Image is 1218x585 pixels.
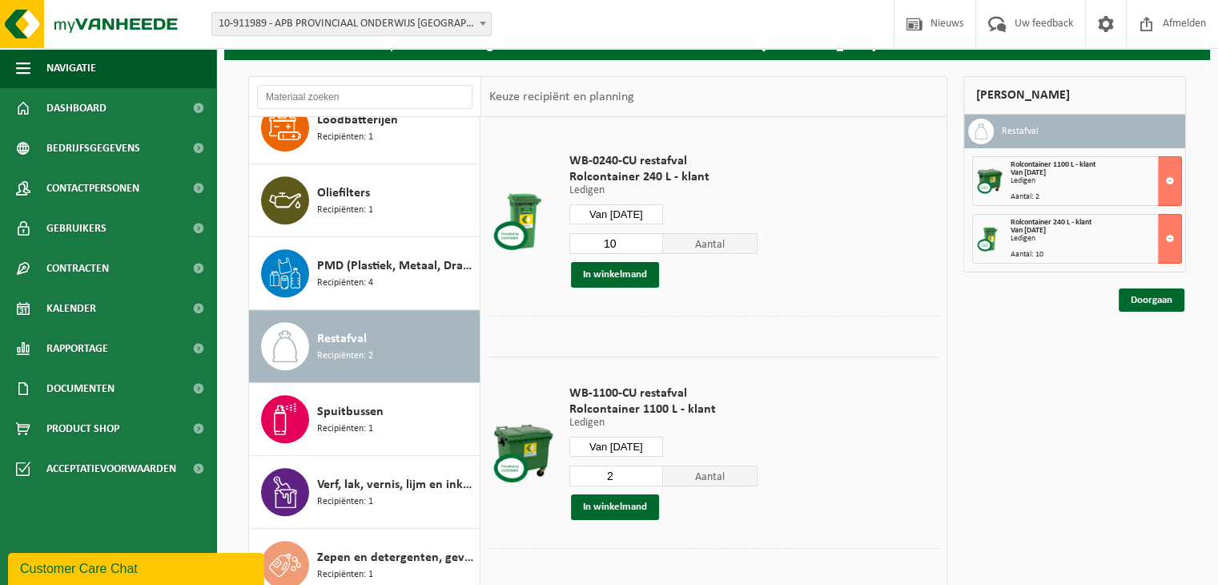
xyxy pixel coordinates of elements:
[1119,288,1184,312] a: Doorgaan
[663,466,758,486] span: Aantal
[571,494,659,520] button: In winkelmand
[317,475,476,494] span: Verf, lak, vernis, lijm en inkt, industrieel in kleinverpakking
[317,494,373,510] span: Recipiënten: 1
[317,184,370,203] span: Oliefilters
[1011,160,1095,169] span: Rolcontainer 1100 L - klant
[249,91,480,164] button: Loodbatterijen Recipiënten: 1
[317,111,398,130] span: Loodbatterijen
[46,248,109,288] span: Contracten
[317,349,373,364] span: Recipiënten: 2
[317,130,373,145] span: Recipiënten: 1
[317,329,367,349] span: Restafval
[46,449,176,489] span: Acceptatievoorwaarden
[1011,226,1046,235] strong: Van [DATE]
[1011,168,1046,177] strong: Van [DATE]
[1011,193,1181,201] div: Aantal: 2
[569,385,758,401] span: WB-1100-CU restafval
[46,168,139,208] span: Contactpersonen
[663,233,758,254] span: Aantal
[249,456,480,529] button: Verf, lak, vernis, lijm en inkt, industrieel in kleinverpakking Recipiënten: 1
[481,77,641,117] div: Keuze recipiënt en planning
[46,329,108,369] span: Rapportage
[963,76,1186,115] div: [PERSON_NAME]
[249,383,480,456] button: Spuitbussen Recipiënten: 1
[569,401,758,418] span: Rolcontainer 1100 L - klant
[46,409,119,449] span: Product Shop
[569,153,758,169] span: WB-0240-CU restafval
[569,418,758,429] p: Ledigen
[46,88,107,128] span: Dashboard
[569,169,758,185] span: Rolcontainer 240 L - klant
[249,164,480,237] button: Oliefilters Recipiënten: 1
[257,85,472,109] input: Materiaal zoeken
[317,276,373,291] span: Recipiënten: 4
[569,185,758,196] p: Ledigen
[46,48,96,88] span: Navigatie
[317,203,373,218] span: Recipiënten: 1
[317,567,373,583] span: Recipiënten: 1
[46,128,140,168] span: Bedrijfsgegevens
[317,402,384,422] span: Spuitbussen
[569,204,664,224] input: Selecteer datum
[46,369,115,409] span: Documenten
[1011,251,1181,259] div: Aantal: 10
[569,437,664,457] input: Selecteer datum
[317,422,373,437] span: Recipiënten: 1
[317,548,476,567] span: Zepen en detergenten, gevaarlijk in kleinverpakking
[1011,235,1181,243] div: Ledigen
[46,288,96,329] span: Kalender
[1002,119,1039,144] h3: Restafval
[317,256,476,276] span: PMD (Plastiek, Metaal, Drankkartons) (bedrijven)
[212,13,491,35] span: 10-911989 - APB PROVINCIAAL ONDERWIJS ANTWERPEN PROVINCIAAL INSTITUUT VOOR TECHNISCH ONDERWI - ST...
[8,550,267,585] iframe: chat widget
[249,237,480,310] button: PMD (Plastiek, Metaal, Drankkartons) (bedrijven) Recipiënten: 4
[249,310,480,383] button: Restafval Recipiënten: 2
[1011,218,1091,227] span: Rolcontainer 240 L - klant
[46,208,107,248] span: Gebruikers
[571,262,659,288] button: In winkelmand
[1011,177,1181,185] div: Ledigen
[211,12,492,36] span: 10-911989 - APB PROVINCIAAL ONDERWIJS ANTWERPEN PROVINCIAAL INSTITUUT VOOR TECHNISCH ONDERWI - ST...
